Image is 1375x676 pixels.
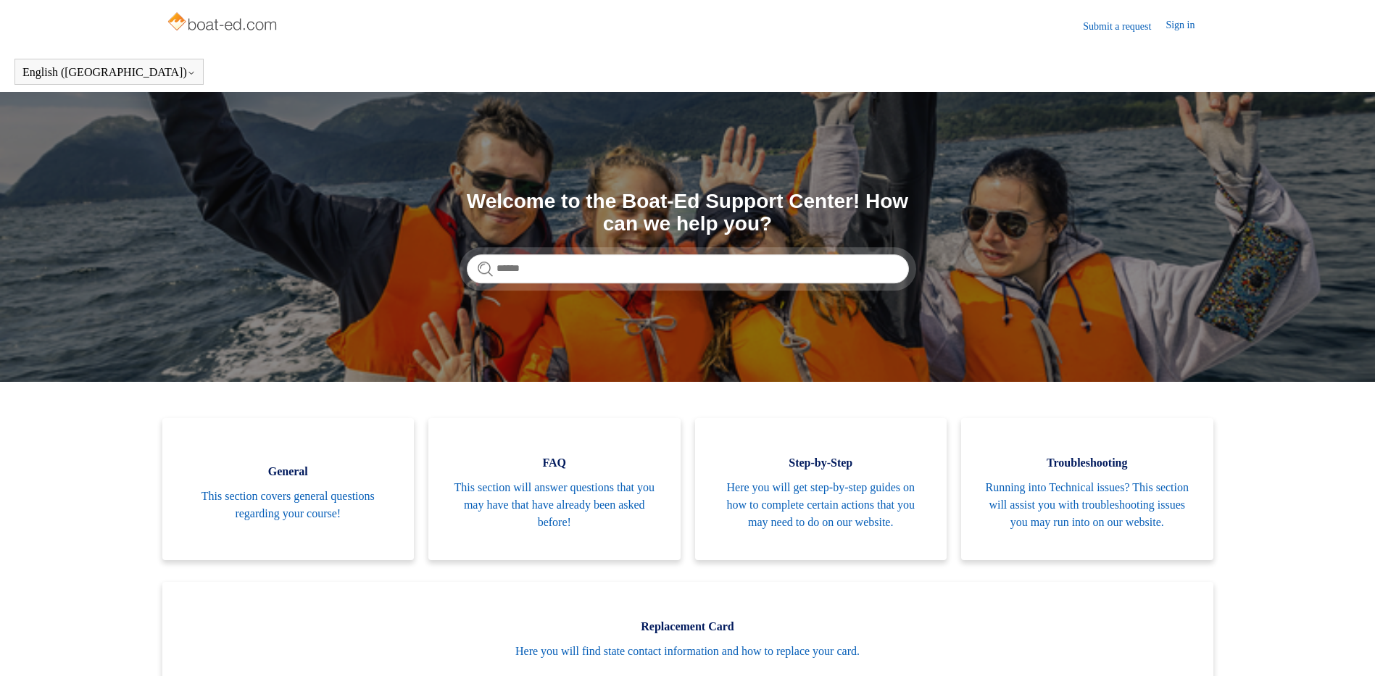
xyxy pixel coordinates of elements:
[467,191,909,235] h1: Welcome to the Boat-Ed Support Center! How can we help you?
[184,643,1192,660] span: Here you will find state contact information and how to replace your card.
[983,454,1192,472] span: Troubleshooting
[162,418,415,560] a: General This section covers general questions regarding your course!
[467,254,909,283] input: Search
[450,479,659,531] span: This section will answer questions that you may have that have already been asked before!
[184,488,393,522] span: This section covers general questions regarding your course!
[166,9,281,38] img: Boat-Ed Help Center home page
[717,454,926,472] span: Step-by-Step
[22,66,196,79] button: English ([GEOGRAPHIC_DATA])
[695,418,947,560] a: Step-by-Step Here you will get step-by-step guides on how to complete certain actions that you ma...
[428,418,681,560] a: FAQ This section will answer questions that you may have that have already been asked before!
[1083,19,1166,34] a: Submit a request
[184,463,393,480] span: General
[983,479,1192,531] span: Running into Technical issues? This section will assist you with troubleshooting issues you may r...
[1166,17,1209,35] a: Sign in
[961,418,1213,560] a: Troubleshooting Running into Technical issues? This section will assist you with troubleshooting ...
[450,454,659,472] span: FAQ
[717,479,926,531] span: Here you will get step-by-step guides on how to complete certain actions that you may need to do ...
[1326,627,1364,665] div: Live chat
[184,618,1192,635] span: Replacement Card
